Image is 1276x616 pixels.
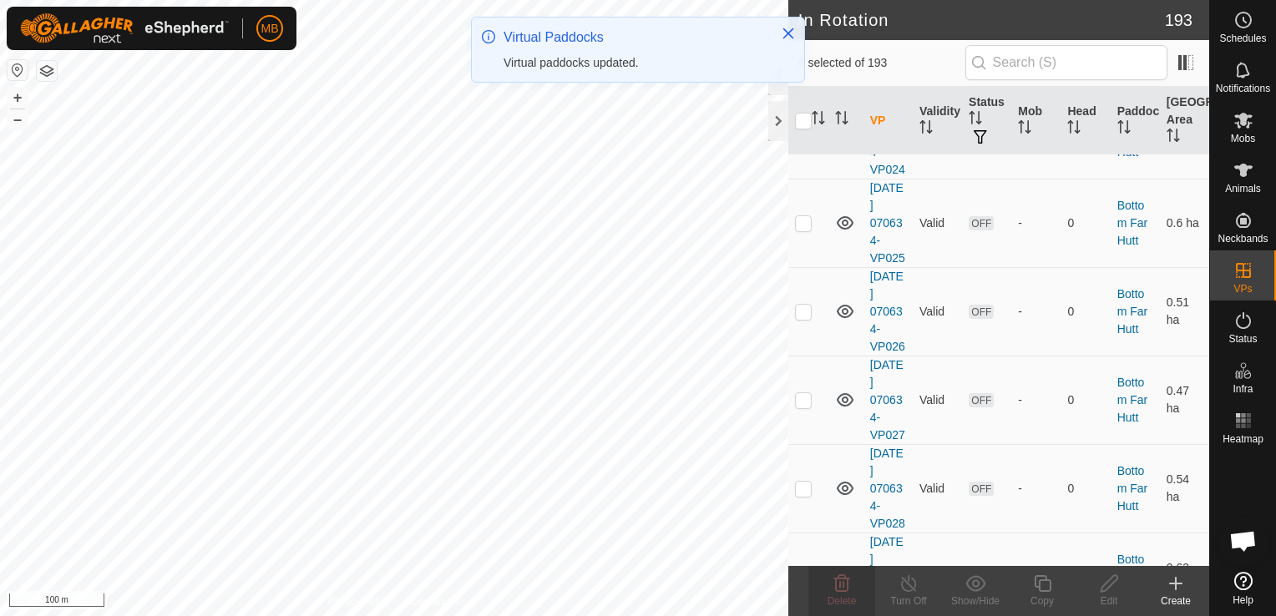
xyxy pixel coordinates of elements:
[870,181,905,265] a: [DATE] 070634-VP025
[870,270,905,353] a: [DATE] 070634-VP026
[828,595,857,607] span: Delete
[1160,356,1209,444] td: 0.47 ha
[798,54,965,72] span: 0 selected of 193
[812,114,825,127] p-sorticon: Activate to sort
[942,593,1009,608] div: Show/Hide
[1160,87,1209,155] th: [GEOGRAPHIC_DATA] Area
[913,267,962,356] td: Valid
[1167,131,1180,144] p-sorticon: Activate to sort
[1218,234,1268,244] span: Neckbands
[1160,267,1209,356] td: 0.51 ha
[1233,384,1253,394] span: Infra
[1061,356,1110,444] td: 0
[1219,33,1266,43] span: Schedules
[1061,87,1110,155] th: Head
[1117,376,1148,424] a: Bottom Far Hutt
[1018,215,1054,232] div: -
[1223,434,1263,444] span: Heatmap
[870,358,905,442] a: [DATE] 070634-VP027
[1142,593,1209,608] div: Create
[969,482,994,496] span: OFF
[1067,123,1081,136] p-sorticon: Activate to sort
[1061,179,1110,267] td: 0
[1018,391,1054,409] div: -
[1210,565,1276,612] a: Help
[1165,8,1192,33] span: 193
[1160,179,1209,267] td: 0.6 ha
[913,179,962,267] td: Valid
[1233,284,1252,294] span: VPs
[261,20,279,38] span: MB
[969,216,994,230] span: OFF
[8,88,28,108] button: +
[1018,480,1054,497] div: -
[1117,287,1148,336] a: Bottom Far Hutt
[875,593,942,608] div: Turn Off
[8,60,28,80] button: Reset Map
[913,444,962,533] td: Valid
[798,10,1165,30] h2: In Rotation
[913,356,962,444] td: Valid
[969,114,982,127] p-sorticon: Activate to sort
[1018,123,1031,136] p-sorticon: Activate to sort
[1061,267,1110,356] td: 0
[863,87,913,155] th: VP
[1225,184,1261,194] span: Animals
[1117,110,1148,159] a: Bottom Far Hutt
[870,447,905,530] a: [DATE] 070634-VP028
[1011,87,1061,155] th: Mob
[37,61,57,81] button: Map Layers
[411,594,460,609] a: Contact Us
[777,22,800,45] button: Close
[1231,134,1255,144] span: Mobs
[962,87,1011,155] th: Status
[1061,444,1110,533] td: 0
[1111,87,1160,155] th: Paddock
[835,114,848,127] p-sorticon: Activate to sort
[1233,595,1253,605] span: Help
[1228,334,1257,344] span: Status
[870,93,905,176] a: [DATE] 070634-VP024
[504,54,764,72] div: Virtual paddocks updated.
[8,109,28,129] button: –
[20,13,229,43] img: Gallagher Logo
[969,305,994,319] span: OFF
[1117,123,1131,136] p-sorticon: Activate to sort
[1117,553,1148,601] a: Bottom Far Hutt
[1117,199,1148,247] a: Bottom Far Hutt
[913,87,962,155] th: Validity
[965,45,1167,80] input: Search (S)
[1018,303,1054,321] div: -
[1117,464,1148,512] a: Bottom Far Hutt
[1009,593,1076,608] div: Copy
[1160,444,1209,533] td: 0.54 ha
[1216,83,1270,93] span: Notifications
[504,28,764,48] div: Virtual Paddocks
[1218,516,1268,566] div: Open chat
[1076,593,1142,608] div: Edit
[969,393,994,407] span: OFF
[919,123,933,136] p-sorticon: Activate to sort
[328,594,391,609] a: Privacy Policy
